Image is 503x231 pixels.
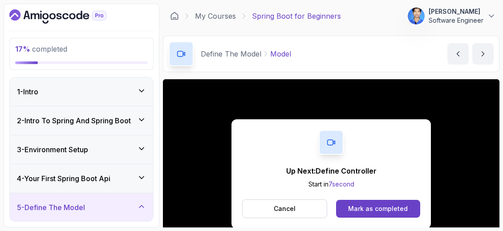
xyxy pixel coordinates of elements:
button: user profile image[PERSON_NAME]Software Engineer [407,7,496,25]
p: Software Engineer [429,16,483,25]
button: Cancel [242,199,327,218]
span: 7 second [329,180,354,188]
a: My Courses [195,11,236,21]
p: Start in [286,180,377,189]
a: Dashboard [170,12,179,20]
p: Model [270,49,291,59]
button: 2-Intro To Spring And Spring Boot [10,106,153,135]
p: Define The Model [201,49,261,59]
span: 17 % [15,45,30,53]
p: Cancel [274,204,296,213]
h3: 2 - Intro To Spring And Spring Boot [17,115,131,126]
button: Mark as completed [336,200,420,218]
div: Mark as completed [348,204,408,213]
button: 3-Environment Setup [10,135,153,164]
h3: 5 - Define The Model [17,202,85,213]
h3: 3 - Environment Setup [17,144,88,155]
a: Dashboard [9,9,127,24]
button: 1-Intro [10,77,153,106]
p: Spring Boot for Beginners [252,11,341,21]
p: Up Next: Define Controller [286,166,377,176]
button: next content [472,43,494,65]
button: 4-Your First Spring Boot Api [10,164,153,193]
img: user profile image [408,8,425,24]
h3: 1 - Intro [17,86,38,97]
p: [PERSON_NAME] [429,7,483,16]
span: completed [15,45,67,53]
button: 5-Define The Model [10,193,153,222]
h3: 4 - Your First Spring Boot Api [17,173,110,184]
button: previous content [447,43,469,65]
